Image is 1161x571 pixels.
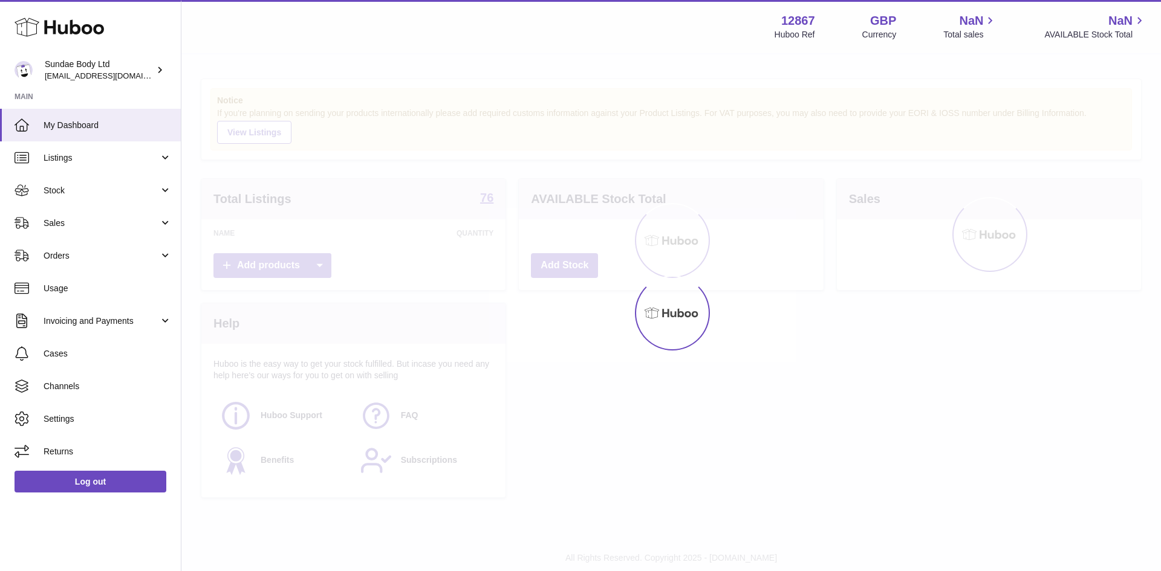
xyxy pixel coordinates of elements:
[44,120,172,131] span: My Dashboard
[1044,29,1146,40] span: AVAILABLE Stock Total
[44,152,159,164] span: Listings
[775,29,815,40] div: Huboo Ref
[15,471,166,492] a: Log out
[44,283,172,294] span: Usage
[45,59,154,82] div: Sundae Body Ltd
[44,185,159,196] span: Stock
[45,71,178,80] span: [EMAIL_ADDRESS][DOMAIN_NAME]
[44,413,172,425] span: Settings
[1044,13,1146,40] a: NaN AVAILABLE Stock Total
[44,250,159,262] span: Orders
[15,61,33,79] img: internalAdmin-12867@internal.huboo.com
[781,13,815,29] strong: 12867
[1108,13,1133,29] span: NaN
[44,315,159,327] span: Invoicing and Payments
[44,446,172,457] span: Returns
[862,29,897,40] div: Currency
[943,13,997,40] a: NaN Total sales
[870,13,896,29] strong: GBP
[44,218,159,229] span: Sales
[943,29,997,40] span: Total sales
[44,381,172,392] span: Channels
[959,13,983,29] span: NaN
[44,348,172,360] span: Cases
